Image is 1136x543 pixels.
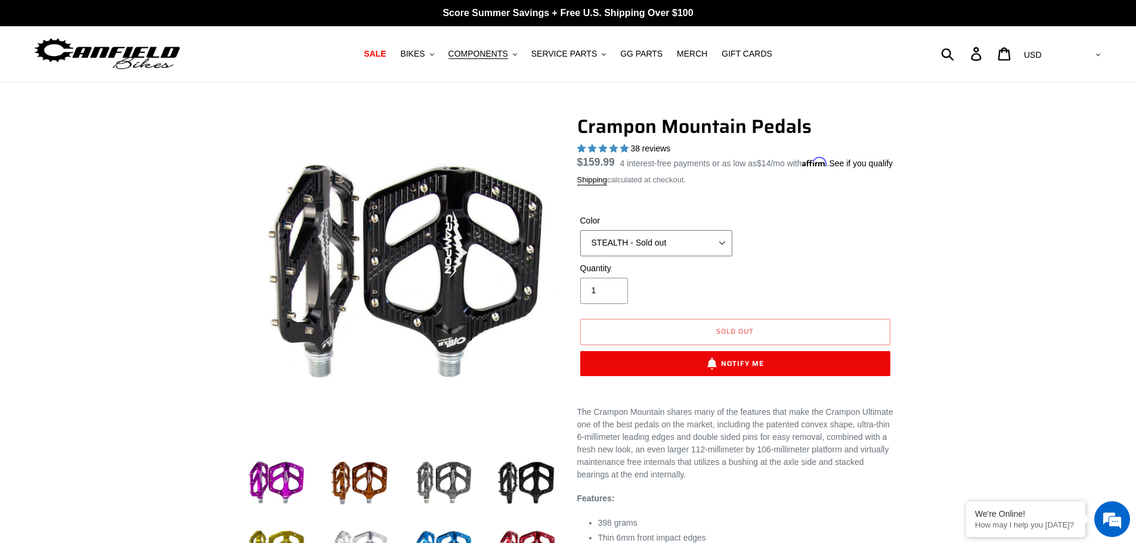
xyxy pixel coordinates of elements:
span: GG PARTS [620,49,663,59]
a: Shipping [577,175,608,185]
p: The Crampon Mountain shares many of the features that make the Crampon Ultimate one of the best p... [577,406,893,481]
img: Load image into Gallery viewer, grey [410,450,476,516]
span: MERCH [677,49,707,59]
span: SALE [364,49,386,59]
label: Quantity [580,262,732,275]
span: GIFT CARDS [722,49,772,59]
button: Notify Me [580,351,890,376]
span: SERVICE PARTS [531,49,597,59]
button: SERVICE PARTS [525,46,612,62]
img: Load image into Gallery viewer, bronze [327,450,392,516]
textarea: Type your message and hit 'Enter' [6,325,227,367]
span: Sold out [716,325,754,337]
button: COMPONENTS [442,46,523,62]
div: calculated at checkout. [577,174,893,186]
button: BIKES [394,46,439,62]
a: GG PARTS [614,46,668,62]
div: Chat with us now [80,67,218,82]
img: Canfield Bikes [33,35,182,73]
span: BIKES [400,49,425,59]
span: We're online! [69,150,165,271]
p: 4 interest-free payments or as low as /mo with . [620,154,893,170]
strong: Features: [577,494,615,503]
a: GIFT CARDS [716,46,778,62]
span: Affirm [802,157,827,167]
input: Search [948,41,978,67]
a: See if you qualify - Learn more about Affirm Financing (opens in modal) [829,159,893,168]
img: d_696896380_company_1647369064580_696896380 [38,60,68,89]
a: SALE [358,46,392,62]
h1: Crampon Mountain Pedals [577,115,893,138]
span: $159.99 [577,156,615,168]
span: COMPONENTS [448,49,508,59]
label: Color [580,215,732,227]
a: MERCH [671,46,713,62]
li: 398 grams [598,517,893,529]
span: 38 reviews [630,144,670,153]
div: Minimize live chat window [196,6,224,35]
p: How may I help you today? [975,520,1076,529]
div: Navigation go back [13,66,31,83]
span: 4.97 stars [577,144,631,153]
span: $14 [757,159,770,168]
button: Sold out [580,319,890,345]
div: We're Online! [975,509,1076,519]
img: Load image into Gallery viewer, purple [243,450,309,516]
img: Load image into Gallery viewer, stealth [494,450,559,516]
